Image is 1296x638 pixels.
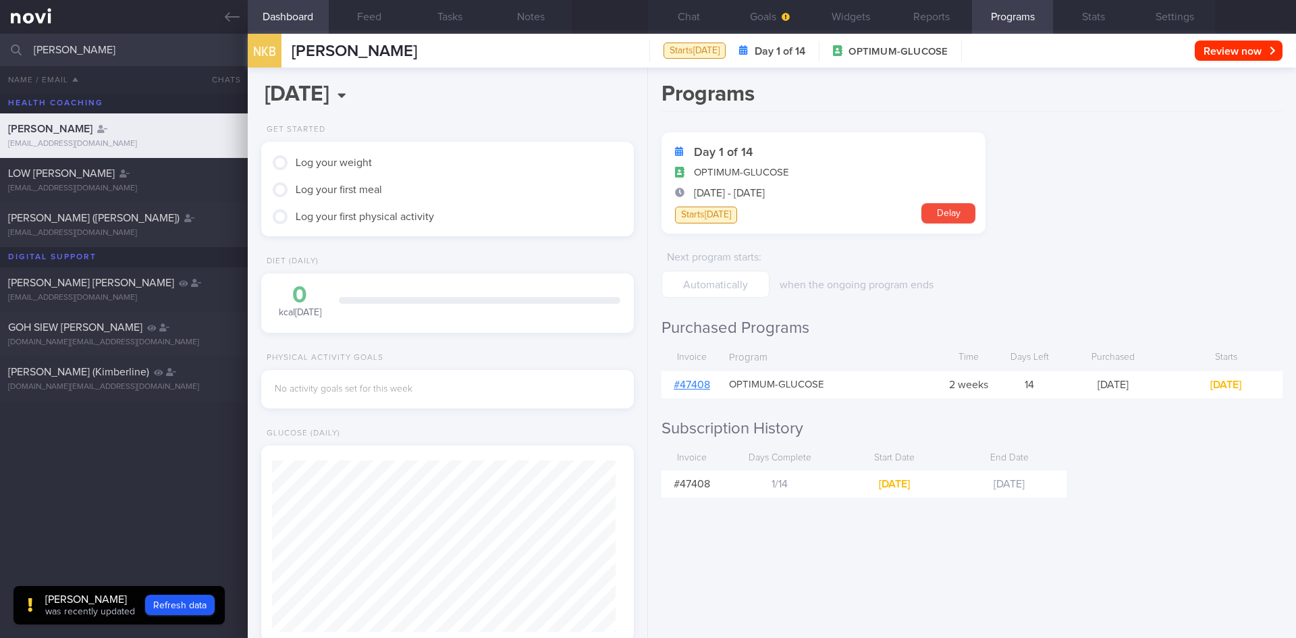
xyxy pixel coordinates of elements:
[8,168,115,179] span: LOW [PERSON_NAME]
[1002,371,1056,398] div: 14
[8,228,240,238] div: [EMAIL_ADDRESS][DOMAIN_NAME]
[667,250,764,264] label: Next program starts :
[755,45,805,58] strong: Day 1 of 14
[661,471,722,498] div: # 47408
[292,43,417,59] span: [PERSON_NAME]
[661,318,1282,338] h2: Purchased Programs
[261,125,325,135] div: Get Started
[694,186,765,200] span: [DATE] - [DATE]
[1195,41,1282,61] button: Review now
[45,607,135,616] span: was recently updated
[244,26,285,78] div: NKB
[675,207,737,223] div: Starts [DATE]
[694,166,789,180] span: OPTIMUM-GLUCOSE
[722,345,935,371] div: Program
[261,429,340,439] div: Glucose (Daily)
[780,278,999,292] p: when the ongoing program ends
[664,43,726,59] div: Starts [DATE]
[661,271,769,298] input: Automatically
[935,371,1002,398] div: 2 weeks
[661,419,1282,439] h2: Subscription History
[145,595,215,615] button: Refresh data
[8,293,240,303] div: [EMAIL_ADDRESS][DOMAIN_NAME]
[45,593,135,606] div: [PERSON_NAME]
[8,338,240,348] div: [DOMAIN_NAME][EMAIL_ADDRESS][DOMAIN_NAME]
[837,446,952,471] div: Start Date
[661,345,722,371] div: Invoice
[8,367,149,377] span: [PERSON_NAME] (Kimberline)
[1002,345,1056,371] div: Days Left
[674,379,710,390] a: #47408
[261,353,383,363] div: Physical Activity Goals
[994,479,1025,489] span: [DATE]
[952,446,1066,471] div: End Date
[729,379,824,392] span: OPTIMUM-GLUCOSE
[1056,371,1169,398] div: [DATE]
[1170,345,1282,371] div: Starts
[661,81,1282,112] h1: Programs
[1056,345,1169,371] div: Purchased
[8,184,240,194] div: [EMAIL_ADDRESS][DOMAIN_NAME]
[8,382,240,392] div: [DOMAIN_NAME][EMAIL_ADDRESS][DOMAIN_NAME]
[1170,371,1282,398] div: [DATE]
[261,257,319,267] div: Diet (Daily)
[8,322,142,333] span: GOH SIEW [PERSON_NAME]
[194,66,248,93] button: Chats
[848,45,948,59] span: OPTIMUM-GLUCOSE
[8,213,180,223] span: [PERSON_NAME] ([PERSON_NAME])
[8,124,92,134] span: [PERSON_NAME]
[921,203,975,223] button: Delay
[8,139,240,149] div: [EMAIL_ADDRESS][DOMAIN_NAME]
[275,383,620,396] div: No activity goals set for this week
[661,446,722,471] div: Invoice
[8,277,174,288] span: [PERSON_NAME] [PERSON_NAME]
[722,471,837,498] div: 1 / 14
[722,446,837,471] div: Days Complete
[275,284,325,319] div: kcal [DATE]
[275,284,325,307] div: 0
[694,146,753,159] strong: Day 1 of 14
[879,479,910,489] span: [DATE]
[935,345,1002,371] div: Time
